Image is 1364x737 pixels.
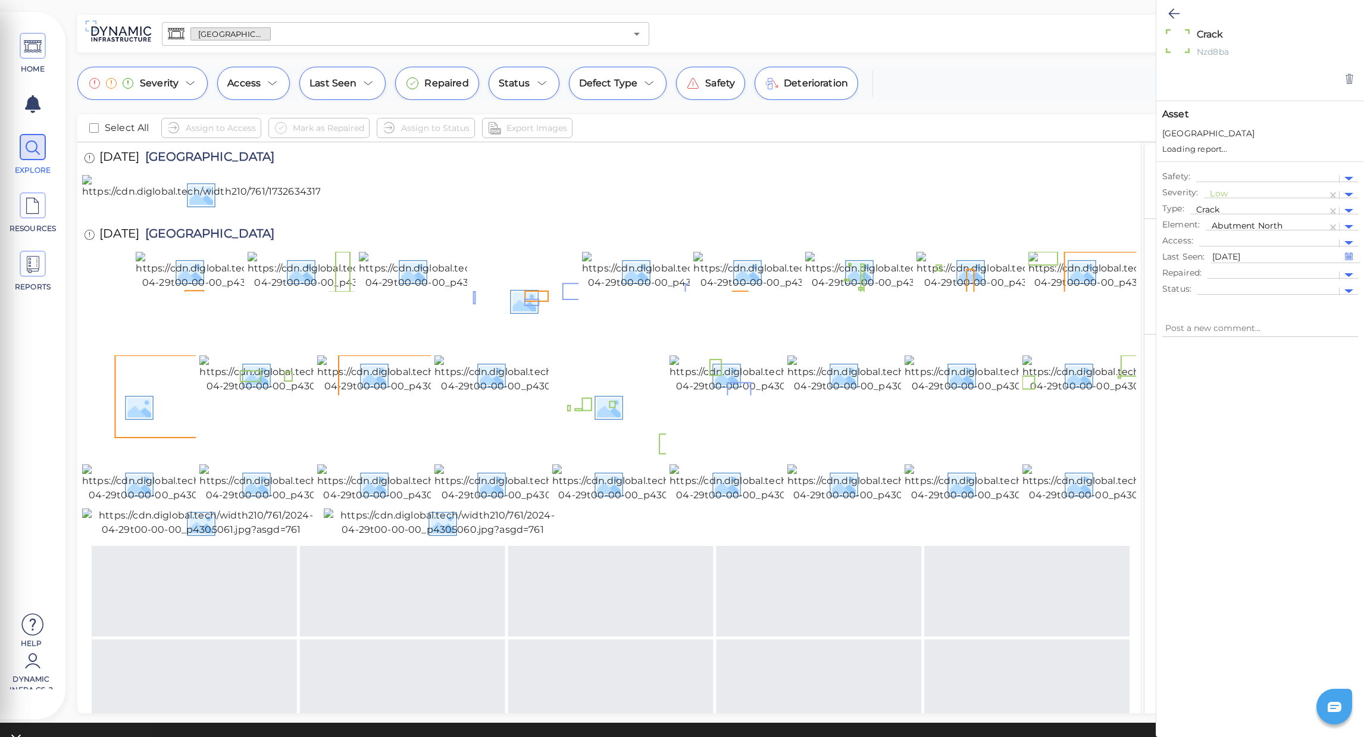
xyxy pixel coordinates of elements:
[6,134,60,176] a: EXPLORE
[787,355,1002,394] img: https://cdn.diglobal.tech/width210/761/2024-04-29t00-00-00_p4305073.jpg?asgd=761
[1162,186,1198,199] span: Severity :
[670,399,884,438] img: https://cdn.diglobal.tech/width210/761/2024-04-29t00-00-00_p4305065.jpg?asgd=761
[199,399,414,438] img: https://cdn.diglobal.tech/width210/761/2024-04-29t00-00-00_p4305069.jpg?asgd=761
[499,76,530,90] span: Status
[705,76,735,90] span: Safety
[359,252,573,290] img: https://cdn.diglobal.tech/width210/761/2024-04-29t00-00-00_p4305086.jpg?asgd=761
[82,444,320,472] img: https://cdn.diglobal.tech/width210/761/2024-04-29t00-00-00_p4305061.jpg?asgd=761
[401,121,470,135] span: Assign to Status
[8,64,58,74] span: HOME
[1162,218,1200,231] span: Element :
[579,76,638,90] span: Defect Type
[916,252,1131,290] img: https://cdn.diglobal.tech/width210/761/2024-04-29t00-00-00_p4305081.jpg?asgd=761
[552,399,767,438] img: https://cdn.diglobal.tech/width210/761/2024-04-29t00-00-00_p4305066.jpg?asgd=761
[582,252,796,290] img: https://cdn.diglobal.tech/width210/761/2024-04-29t00-00-00_p4305084.jpg?asgd=761
[6,33,60,74] a: HOME
[482,118,572,138] button: Export Images
[1212,220,1282,231] span: Abutment North
[905,399,1119,438] img: https://cdn.diglobal.tech/width210/761/2024-04-29t00-00-00_p4305063.jpg?asgd=761
[139,673,275,689] span: [GEOGRAPHIC_DATA]
[317,399,531,438] img: https://cdn.diglobal.tech/width210/761/2024-04-29t00-00-00_p4305068.jpg?asgd=761
[552,355,767,394] img: https://cdn.diglobal.tech/width210/761/2024-04-29t00-00-00_p4305075.jpg?asgd=761
[424,76,468,90] span: Repaired
[434,399,649,438] img: https://cdn.diglobal.tech/width210/761/2024-04-29t00-00-00_p4305067.jpg?asgd=761
[227,76,261,90] span: Access
[1022,399,1237,438] img: https://cdn.diglobal.tech/width210/761/2024-04-29t00-00-00_p4305062.jpg?asgd=761
[324,444,562,472] img: https://cdn.diglobal.tech/width210/761/2024-04-29t00-00-00_p4305060.jpg?asgd=761
[6,674,57,689] span: Dynamic Infra CS-2
[139,151,275,167] span: [GEOGRAPHIC_DATA]
[1022,355,1237,394] img: https://cdn.diglobal.tech/width210/761/2024-04-29t00-00-00_p4305071.jpg?asgd=761
[8,282,58,292] span: REPORTS
[99,151,139,167] span: [DATE]
[105,121,149,135] span: Select All
[1162,251,1205,263] span: Last Seen :
[293,121,364,135] span: Mark as Repaired
[434,355,649,394] img: https://cdn.diglobal.tech/width210/761/2024-04-29t00-00-00_p4305076.jpg?asgd=761
[248,252,462,290] img: https://cdn.diglobal.tech/width210/761/2024-04-29t00-00-00_p4305087.jpg?asgd=761
[1162,127,1255,140] span: Houbolt Road Extension
[628,26,645,42] button: Open
[905,355,1119,394] img: https://cdn.diglobal.tech/width210/761/2024-04-29t00-00-00_p4305072.jpg?asgd=761
[191,29,270,40] span: [GEOGRAPHIC_DATA]
[1162,283,1191,295] span: Status :
[309,76,356,90] span: Last Seen
[82,355,296,394] img: https://cdn.diglobal.tech/width210/761/2024-04-29t00-00-00_p4305079.jpg?asgd=761
[6,192,60,234] a: RESOURCES
[1194,46,1317,61] div: Nzd8ba
[136,252,350,290] img: https://cdn.diglobal.tech/width210/761/2024-04-29t00-00-00_p4305088.jpg?asgd=761
[82,399,296,438] img: https://cdn.diglobal.tech/width210/761/2024-04-29t00-00-00_p4305070.jpg?asgd=761
[8,223,58,234] span: RESOURCES
[1028,252,1243,290] img: https://cdn.diglobal.tech/width210/761/2024-04-29t00-00-00_p4305080.jpg?asgd=761
[1162,170,1190,183] span: Safety :
[82,175,705,213] img: https://cdn.diglobal.tech/width210/761/1732634317873_photo%2016_2024_span%202_girder%208%20facia_...
[787,399,1002,438] img: https://cdn.diglobal.tech/width210/761/2024-04-29t00-00-00_p4305064.jpg?asgd=761
[1196,204,1220,215] span: Crack
[99,227,139,243] span: [DATE]
[1162,235,1193,247] span: Access :
[99,673,139,689] span: [DATE]
[317,355,531,394] img: https://cdn.diglobal.tech/width210/761/2024-04-29t00-00-00_p4305077.jpg?asgd=761
[1162,202,1184,215] span: Type :
[471,252,685,290] img: https://cdn.diglobal.tech/width210/761/2024-04-29t00-00-00_p4305085.jpg?asgd=761
[161,118,261,138] button: Assign to Access
[186,121,256,135] span: Assign to Access
[1162,144,1228,154] span: Loading report...
[1162,267,1202,279] span: Repaired :
[8,165,58,176] span: EXPLORE
[506,121,567,135] span: Export Images
[377,118,475,138] button: Assign to Status
[1194,27,1317,41] textarea: Crack
[268,118,370,138] button: Mark as Repaired
[1210,188,1227,199] span: Low
[140,76,179,90] span: Severity
[693,252,908,290] img: https://cdn.diglobal.tech/width210/761/2024-04-29t00-00-00_p4305083.jpg?asgd=761
[1162,107,1358,121] span: Asset
[199,355,414,394] img: https://cdn.diglobal.tech/width210/761/2024-04-29t00-00-00_p4305078.jpg?asgd=761
[670,355,884,394] img: https://cdn.diglobal.tech/width210/761/2024-04-29t00-00-00_p4305074.jpg?asgd=761
[6,251,60,292] a: REPORTS
[784,76,848,90] span: Deterioration
[6,638,57,648] span: Help
[139,227,275,243] span: [GEOGRAPHIC_DATA]
[805,252,1019,290] img: https://cdn.diglobal.tech/width210/761/2024-04-29t00-00-00_p4305082.jpg?asgd=761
